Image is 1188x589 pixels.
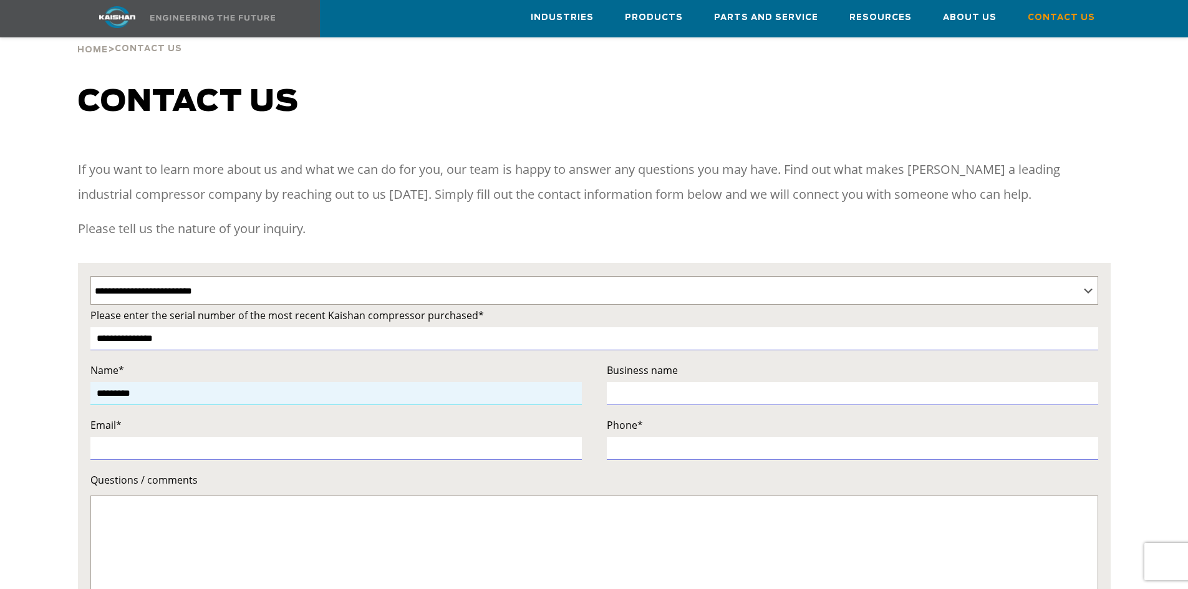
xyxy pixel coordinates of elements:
span: About Us [943,11,997,25]
a: Contact Us [1028,1,1095,34]
img: Engineering the future [150,15,275,21]
a: Home [77,44,108,55]
label: Name* [90,362,582,379]
a: Resources [849,1,912,34]
a: Products [625,1,683,34]
p: If you want to learn more about us and what we can do for you, our team is happy to answer any qu... [78,157,1111,207]
label: Phone* [607,416,1098,434]
span: Industries [531,11,594,25]
span: Contact Us [1028,11,1095,25]
a: Industries [531,1,594,34]
label: Email* [90,416,582,434]
span: Resources [849,11,912,25]
span: Home [77,46,108,54]
span: Contact us [78,87,299,117]
a: Parts and Service [714,1,818,34]
a: About Us [943,1,997,34]
p: Please tell us the nature of your inquiry. [78,216,1111,241]
img: kaishan logo [70,6,164,28]
label: Please enter the serial number of the most recent Kaishan compressor purchased* [90,307,1098,324]
span: Parts and Service [714,11,818,25]
span: Products [625,11,683,25]
span: Contact Us [115,45,182,53]
label: Business name [607,362,1098,379]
